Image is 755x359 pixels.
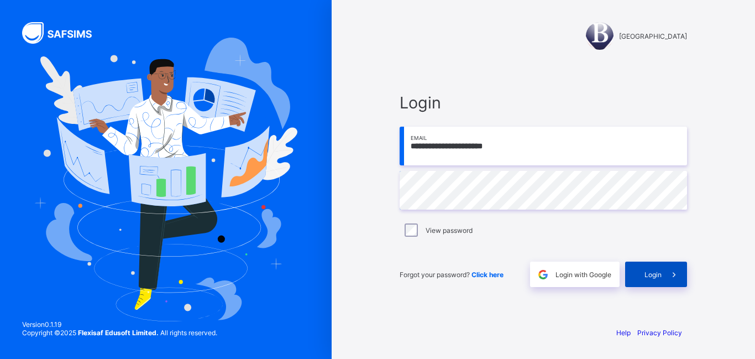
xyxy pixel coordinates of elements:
[555,270,611,279] span: Login with Google
[537,268,549,281] img: google.396cfc9801f0270233282035f929180a.svg
[400,93,687,112] span: Login
[22,320,217,329] span: Version 0.1.19
[22,22,105,44] img: SAFSIMS Logo
[644,270,662,279] span: Login
[22,329,217,337] span: Copyright © 2025 All rights reserved.
[619,32,687,40] span: [GEOGRAPHIC_DATA]
[78,329,159,337] strong: Flexisaf Edusoft Limited.
[426,226,473,235] label: View password
[637,329,682,337] a: Privacy Policy
[616,329,631,337] a: Help
[34,38,297,321] img: Hero Image
[471,270,504,279] a: Click here
[400,270,504,279] span: Forgot your password?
